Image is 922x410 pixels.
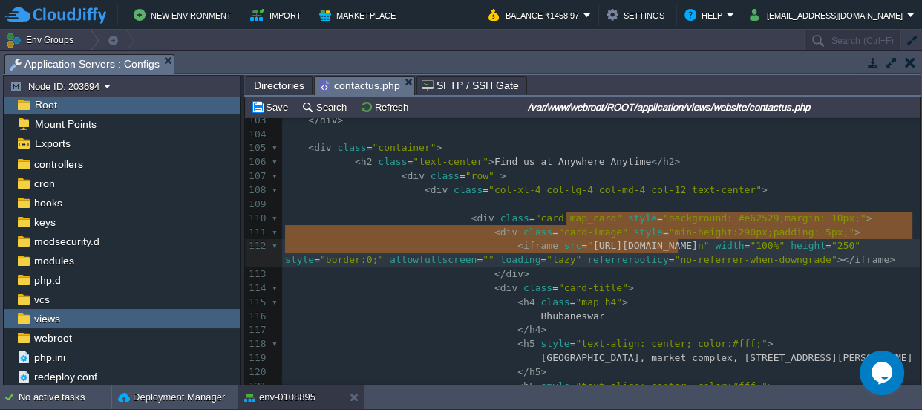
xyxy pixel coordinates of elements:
div: 109 [245,198,269,212]
div: No active tasks [19,385,111,409]
span: = [477,254,483,265]
span: "card map_card" [535,212,622,224]
span: "min-height:290px;padding: 5px;" [669,227,854,238]
span: Application Servers : Configs [10,55,160,74]
span: > [523,268,529,279]
span: = [529,212,535,224]
span: < [494,227,500,238]
span: src [564,240,581,251]
span: > [854,227,860,238]
span: h5 [523,338,535,349]
span: < [517,296,523,307]
a: keys [31,215,58,229]
div: 108 [245,183,269,198]
iframe: chat widget [860,351,907,395]
button: Env Groups [5,30,79,51]
span: "250" [831,240,860,251]
span: h4 [523,296,535,307]
span: = [540,254,546,265]
span: > [337,114,343,126]
span: > [889,254,895,265]
div: 113 [245,267,269,282]
span: SFTP / SSH Gate [422,77,519,94]
button: Balance ₹1458.97 [488,6,583,24]
span: = [407,156,413,167]
span: = [552,282,558,293]
span: style [540,380,569,391]
span: div [320,114,337,126]
span: Mount Points [32,117,99,131]
span: > [540,324,546,335]
a: controllers [31,157,85,171]
span: = [669,254,675,265]
span: = [825,240,831,251]
span: = [460,170,465,181]
span: class [378,156,407,167]
span: Find us at Anywhere Anytime [494,156,651,167]
span: = [367,142,373,153]
span: < [425,184,431,195]
button: Help [684,6,727,24]
span: = [570,296,576,307]
span: div [431,184,448,195]
span: "card-title" [558,282,628,293]
span: > [500,170,506,181]
span: [GEOGRAPHIC_DATA], market complex, [STREET_ADDRESS][PERSON_NAME] [285,352,912,363]
span: h4 [529,324,541,335]
div: 116 [245,310,269,324]
div: 112 [245,239,269,253]
span: h2 [663,156,675,167]
span: "card-image" [558,227,628,238]
span: Root [32,98,59,111]
a: hooks [31,196,65,209]
a: webroot [31,331,74,345]
span: > [540,366,546,377]
button: Save [251,100,292,114]
button: Node ID: 203694 [10,79,104,93]
span: = [483,184,488,195]
div: 103 [245,114,269,128]
span: </ [308,114,320,126]
span: < [517,380,523,391]
a: modules [31,254,76,267]
li: /var/www/webroot/ROOT/application/views/website/contactus.php [314,76,415,94]
span: > [762,184,768,195]
button: [EMAIL_ADDRESS][DOMAIN_NAME] [750,6,907,24]
span: class [523,282,552,293]
span: ></ [837,254,854,265]
button: Settings [607,6,669,24]
a: Exports [32,137,73,150]
span: = [657,212,663,224]
span: modsecurity.d [31,235,102,248]
span: div [407,170,424,181]
span: </ [517,366,529,377]
span: Bhubaneswar [285,310,605,322]
span: iframe [523,240,558,251]
div: 106 [245,155,269,169]
a: php.d [31,273,63,287]
div: 115 [245,296,269,310]
span: iframe [854,254,889,265]
div: 121 [245,380,269,394]
button: New Environment [134,6,236,24]
div: 107 [245,169,269,183]
span: class [337,142,366,153]
img: CloudJiffy [5,6,106,25]
span: n" [698,240,710,251]
a: redeploy.conf [31,370,99,383]
span: "row" [465,170,494,181]
div: 114 [245,282,269,296]
span: width [715,240,744,251]
button: Search [301,100,351,114]
span: > [768,338,774,349]
span: = [552,227,558,238]
span: = [663,227,669,238]
span: "col-xl-4 col-lg-4 col-md-4 col-12 text-center" [488,184,762,195]
a: vcs [31,293,52,306]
